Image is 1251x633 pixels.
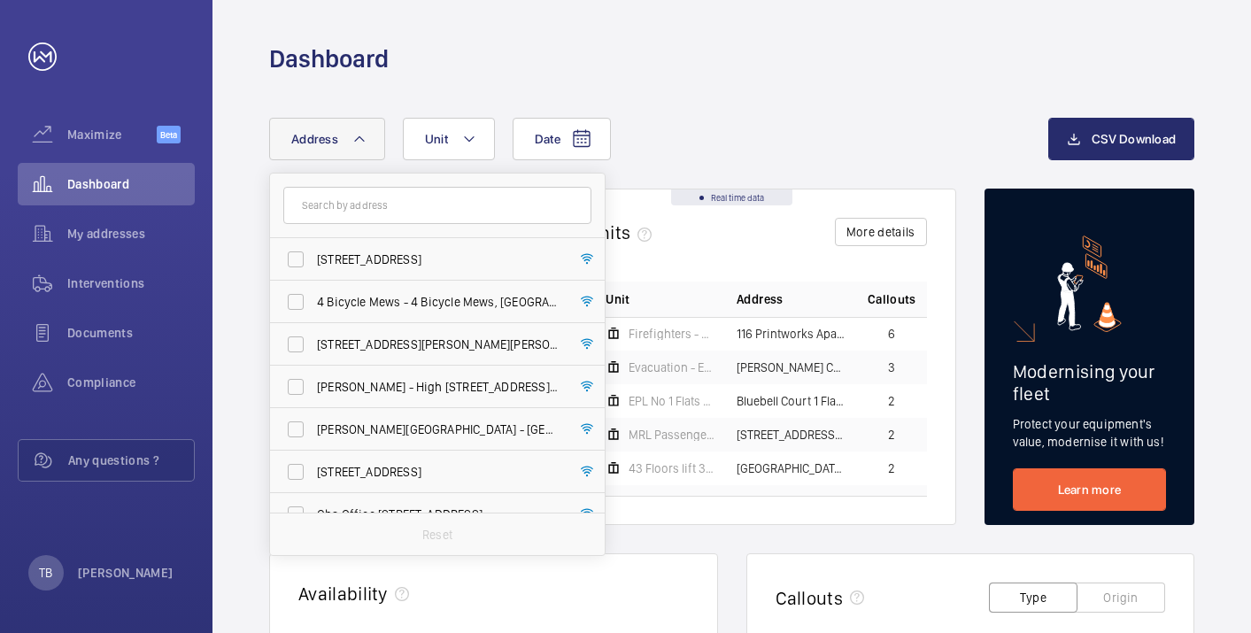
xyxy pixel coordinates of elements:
[317,463,560,481] span: [STREET_ADDRESS]
[317,251,560,268] span: [STREET_ADDRESS]
[989,583,1077,613] button: Type
[671,189,792,205] div: Real time data
[67,175,195,193] span: Dashboard
[737,395,846,407] span: Bluebell Court 1 Flats 2-25 - High Risk Building - [GEOGRAPHIC_DATA] 1 Flats 2-25
[589,221,660,243] span: units
[67,225,195,243] span: My addresses
[298,583,388,605] h2: Availability
[629,462,715,475] span: 43 Floors lift 3 right hand
[317,293,560,311] span: 4 Bicycle Mews - 4 Bicycle Mews, [GEOGRAPHIC_DATA] 6FF
[835,218,927,246] button: More details
[317,336,560,353] span: [STREET_ADDRESS][PERSON_NAME][PERSON_NAME]
[868,290,916,308] span: Callouts
[39,564,52,582] p: TB
[317,378,560,396] span: [PERSON_NAME] - High [STREET_ADDRESS][PERSON_NAME]
[629,428,715,441] span: MRL Passenger Lift SELE
[1048,118,1194,160] button: CSV Download
[291,132,338,146] span: Address
[888,328,895,340] span: 6
[1013,360,1166,405] h2: Modernising your fleet
[629,361,715,374] span: Evacuation - EPL Passenger Lift No 2
[888,428,895,441] span: 2
[1057,235,1122,332] img: marketing-card.svg
[269,42,389,75] h1: Dashboard
[888,462,895,475] span: 2
[78,564,174,582] p: [PERSON_NAME]
[737,361,846,374] span: [PERSON_NAME] Court - High Risk Building - [PERSON_NAME][GEOGRAPHIC_DATA]
[629,328,715,340] span: Firefighters - EPL Flats 1-65 No 1
[1013,468,1166,511] a: Learn more
[68,452,194,469] span: Any questions ?
[67,374,195,391] span: Compliance
[737,328,846,340] span: 116 Printworks Apartments Flats 1-65 - High Risk Building - 116 Printworks Apartments Flats 1-65
[67,274,195,292] span: Interventions
[283,187,591,224] input: Search by address
[425,132,448,146] span: Unit
[513,118,611,160] button: Date
[269,118,385,160] button: Address
[422,526,452,544] p: Reset
[606,290,629,308] span: Unit
[535,132,560,146] span: Date
[67,126,157,143] span: Maximize
[888,395,895,407] span: 2
[317,506,560,523] span: Gha Office [STREET_ADDRESS]
[1092,132,1176,146] span: CSV Download
[737,428,846,441] span: [STREET_ADDRESS] - [STREET_ADDRESS]
[1013,415,1166,451] p: Protect your equipment's value, modernise it with us!
[737,290,783,308] span: Address
[67,324,195,342] span: Documents
[737,462,846,475] span: [GEOGRAPHIC_DATA] - [GEOGRAPHIC_DATA]
[776,587,844,609] h2: Callouts
[629,395,715,407] span: EPL No 1 Flats 2-25
[157,126,181,143] span: Beta
[1077,583,1165,613] button: Origin
[888,361,895,374] span: 3
[317,421,560,438] span: [PERSON_NAME][GEOGRAPHIC_DATA] - [GEOGRAPHIC_DATA]
[403,118,495,160] button: Unit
